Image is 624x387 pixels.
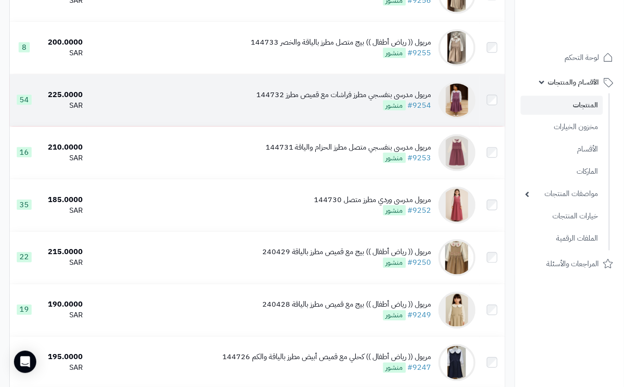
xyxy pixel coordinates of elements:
div: مريول (( رياض أطفال )) بيج مع قميص مطرز بالياقة 240429 [262,247,431,258]
img: مريول مدرسي وردي مطرز متصل 144730 [438,187,476,224]
div: SAR [43,363,83,374]
div: مريول (( رياض أطفال )) بيج متصل مطرز بالياقة والخصر 144733 [251,37,431,48]
a: المراجعات والأسئلة [521,253,618,275]
div: مريول مدرسي بنفسجي متصل مطرز الحزام والياقة 144731 [266,142,431,153]
img: logo-2.png [561,25,615,45]
span: منشور [383,153,406,163]
img: مريول (( رياض أطفال )) بيج متصل مطرز بالياقة والخصر 144733 [438,29,476,66]
a: #9252 [408,205,431,216]
a: الماركات [521,162,603,182]
span: 35 [17,200,32,210]
div: SAR [43,258,83,269]
span: 22 [17,252,32,262]
img: مريول مدرسي بنفسجي مطرز فراشات مع قميص مطرز 144732 [438,82,476,119]
div: 225.0000 [43,90,83,100]
a: مواصفات المنتجات [521,184,603,204]
span: منشور [383,310,406,321]
a: المنتجات [521,96,603,115]
img: مريول (( رياض أطفال )) بيج مع قميص مطرز بالياقة 240429 [438,239,476,276]
div: مريول مدرسي بنفسجي مطرز فراشات مع قميص مطرز 144732 [256,90,431,100]
a: #9253 [408,152,431,164]
img: مريول (( رياض أطفال )) كحلي مع قميص أبيض مطرز بالياقة والكم 144726 [438,344,476,381]
a: لوحة التحكم [521,46,618,69]
a: الأقسام [521,139,603,159]
span: منشور [383,363,406,373]
div: SAR [43,153,83,164]
img: مريول مدرسي بنفسجي متصل مطرز الحزام والياقة 144731 [438,134,476,171]
span: منشور [383,258,406,268]
span: منشور [383,48,406,58]
a: الملفات الرقمية [521,229,603,249]
img: مريول (( رياض أطفال )) بيج مع قميص مطرز بالياقة 240428 [438,292,476,329]
a: #9247 [408,362,431,374]
div: مريول مدرسي وردي مطرز متصل 144730 [314,195,431,205]
div: 185.0000 [43,195,83,205]
div: 200.0000 [43,37,83,48]
div: 195.0000 [43,352,83,363]
div: Open Intercom Messenger [14,351,36,373]
span: 19 [17,305,32,315]
span: 54 [17,95,32,105]
div: مريول (( رياض أطفال )) كحلي مع قميص أبيض مطرز بالياقة والكم 144726 [222,352,431,363]
span: 8 [19,42,30,52]
span: 16 [17,147,32,157]
a: #9255 [408,47,431,59]
a: #9250 [408,257,431,269]
a: خيارات المنتجات [521,206,603,226]
div: SAR [43,205,83,216]
span: منشور [383,205,406,216]
a: #9249 [408,310,431,321]
span: المراجعات والأسئلة [547,257,599,270]
div: SAR [43,48,83,59]
div: مريول (( رياض أطفال )) بيج مع قميص مطرز بالياقة 240428 [262,300,431,310]
div: 210.0000 [43,142,83,153]
a: #9254 [408,100,431,111]
div: 190.0000 [43,300,83,310]
span: منشور [383,100,406,111]
a: مخزون الخيارات [521,117,603,137]
span: لوحة التحكم [565,51,599,64]
div: SAR [43,310,83,321]
span: الأقسام والمنتجات [548,76,599,89]
div: SAR [43,100,83,111]
div: 215.0000 [43,247,83,258]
